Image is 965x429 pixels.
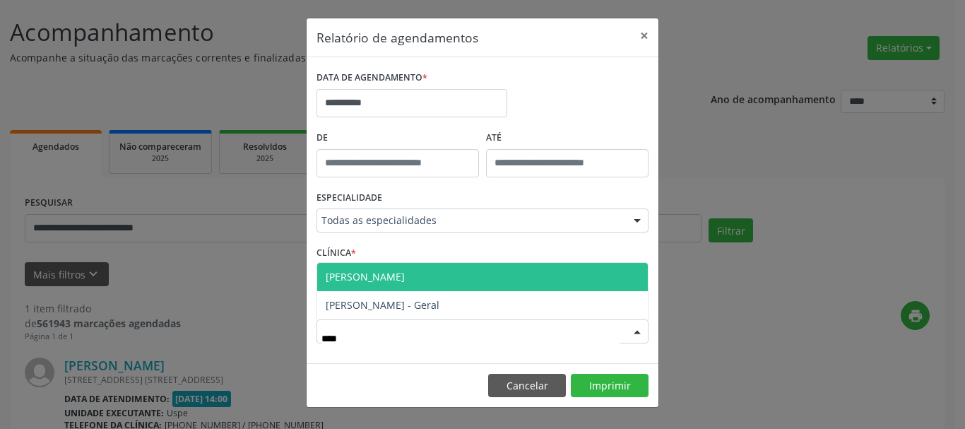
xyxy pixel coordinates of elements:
button: Imprimir [571,374,649,398]
span: [PERSON_NAME] [326,270,405,283]
label: ESPECIALIDADE [316,187,382,209]
h5: Relatório de agendamentos [316,28,478,47]
span: Todas as especialidades [321,213,620,228]
button: Cancelar [488,374,566,398]
label: DATA DE AGENDAMENTO [316,67,427,89]
button: Close [630,18,658,53]
label: De [316,127,479,149]
label: CLÍNICA [316,242,356,264]
label: ATÉ [486,127,649,149]
span: [PERSON_NAME] - Geral [326,298,439,312]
